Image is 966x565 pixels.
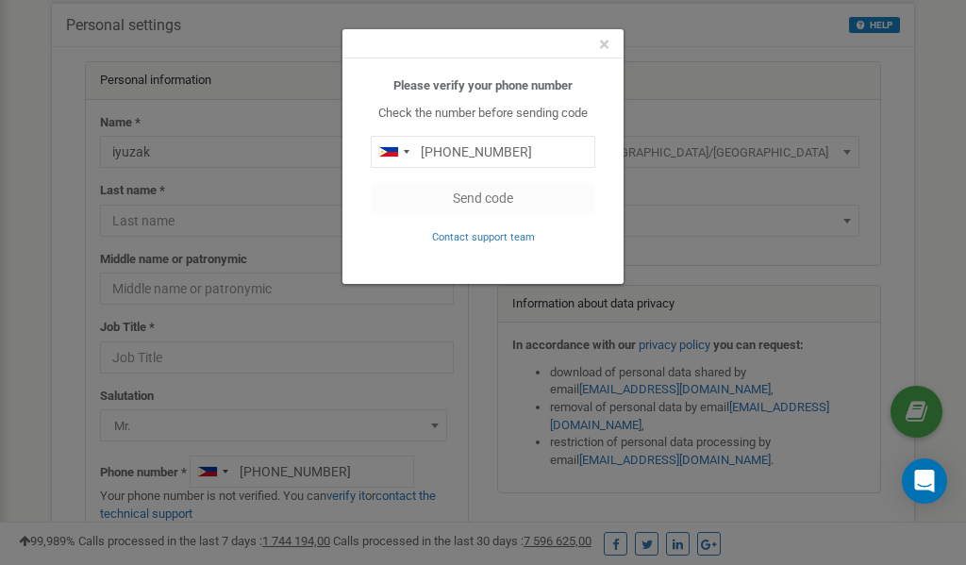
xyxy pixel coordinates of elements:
[599,35,609,55] button: Close
[371,136,595,168] input: 0905 123 4567
[432,229,535,243] a: Contact support team
[393,78,573,92] b: Please verify your phone number
[371,105,595,123] p: Check the number before sending code
[599,33,609,56] span: ×
[372,137,415,167] div: Telephone country code
[432,231,535,243] small: Contact support team
[902,458,947,504] div: Open Intercom Messenger
[371,182,595,214] button: Send code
